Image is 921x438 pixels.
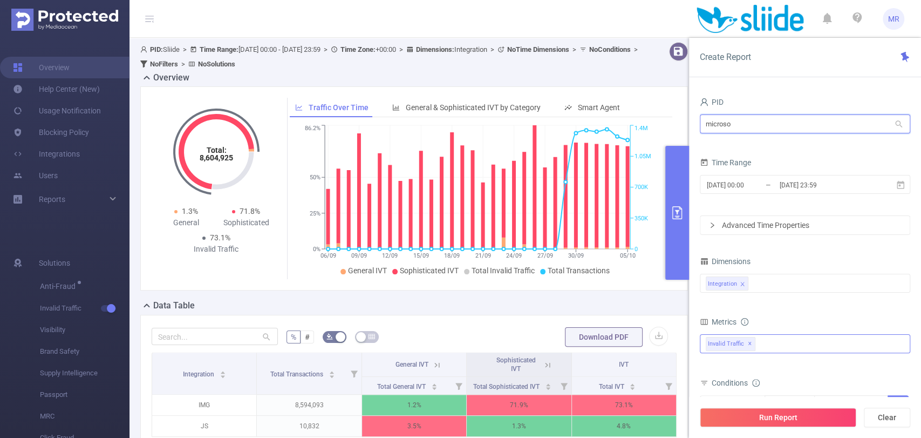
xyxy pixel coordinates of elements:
tspan: 30/09 [568,252,584,259]
button: Add [888,395,909,414]
span: Solutions [39,252,70,274]
i: icon: info-circle [741,318,748,326]
b: Time Zone: [340,45,376,53]
span: Supply Intelligence [40,362,129,384]
i: Filter menu [661,377,676,394]
i: icon: caret-up [630,382,636,385]
i: icon: caret-up [431,382,437,385]
div: General [156,217,216,228]
i: icon: table [369,333,375,340]
tspan: 15/09 [413,252,429,259]
tspan: 8,604,925 [200,153,233,162]
span: Anti-Fraud [40,282,79,290]
p: 3.5% [362,416,466,436]
i: icon: caret-down [220,374,226,377]
span: Dimensions [700,257,751,266]
span: > [178,60,188,68]
div: Sort [431,382,438,388]
h2: Data Table [153,299,195,312]
tspan: 0 [635,246,638,253]
p: 71.9% [467,395,571,415]
span: 73.1% [210,233,230,242]
input: Search... [152,328,278,345]
i: icon: caret-up [329,369,335,373]
tspan: 05/10 [620,252,636,259]
span: > [180,45,190,53]
button: Run Report [700,408,856,427]
p: 73.1% [572,395,676,415]
p: 8,594,093 [257,395,361,415]
span: 71.8% [240,207,260,215]
b: Time Range: [200,45,238,53]
tspan: 18/09 [444,252,460,259]
span: % [291,333,296,341]
i: icon: line-chart [295,104,303,111]
li: Integration [706,277,748,291]
i: icon: caret-down [329,374,335,377]
b: No Time Dimensions [507,45,569,53]
span: Integration [416,45,487,53]
div: icon: rightAdvanced Time Properties [700,216,910,234]
i: icon: right [709,222,715,228]
span: 1.3% [182,207,198,215]
span: Total Transactions [548,266,610,275]
span: Integration [183,370,216,378]
div: Sophisticated [216,217,277,228]
span: PID [700,98,724,106]
span: Sliide [DATE] 00:00 - [DATE] 23:59 +00:00 [140,45,641,68]
span: Create Report [700,52,751,62]
i: icon: close [740,281,745,288]
input: End date [779,178,866,192]
img: Protected Media [11,9,118,31]
span: Smart Agent [578,103,620,112]
span: Total Sophisticated IVT [473,383,541,390]
p: 1.2% [362,395,466,415]
span: MR [888,8,899,30]
span: Total Invalid Traffic [472,266,535,275]
a: Blocking Policy [13,122,89,143]
span: > [396,45,406,53]
span: Total IVT [598,383,625,390]
span: General & Sophisticated IVT by Category [406,103,541,112]
span: > [487,45,497,53]
i: icon: caret-up [545,382,551,385]
span: Invalid Traffic [40,298,129,319]
tspan: 700K [635,184,648,191]
div: Sort [220,369,226,376]
span: Total General IVT [377,383,427,390]
span: Conditions [712,379,760,387]
a: Integrations [13,143,80,165]
span: Traffic Over Time [309,103,369,112]
tspan: 1.05M [635,153,651,160]
span: > [631,45,641,53]
span: Passport [40,384,129,406]
a: Usage Notification [13,100,101,122]
i: Filter menu [556,377,571,394]
span: Total Transactions [270,370,325,378]
a: Overview [13,57,70,78]
span: General IVT [395,361,428,368]
span: IVT [619,361,629,368]
span: # [305,333,310,341]
div: Sort [629,382,636,388]
i: icon: bar-chart [392,104,400,111]
tspan: 24/09 [506,252,522,259]
tspan: 27/09 [537,252,553,259]
tspan: 12/09 [383,252,398,259]
tspan: 21/09 [475,252,491,259]
tspan: 1.4M [635,125,648,132]
button: Clear [864,408,910,427]
span: MRC [40,406,129,427]
a: Reports [39,188,65,210]
p: IMG [152,395,256,415]
a: Help Center (New) [13,78,100,100]
span: Visibility [40,319,129,341]
tspan: 06/09 [320,252,336,259]
i: Filter menu [451,377,466,394]
div: Sort [329,369,335,376]
i: icon: caret-up [220,369,226,373]
span: Sophisticated IVT [400,266,459,275]
input: Start date [706,178,793,192]
h2: Overview [153,71,189,84]
span: Invalid Traffic [706,337,755,351]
